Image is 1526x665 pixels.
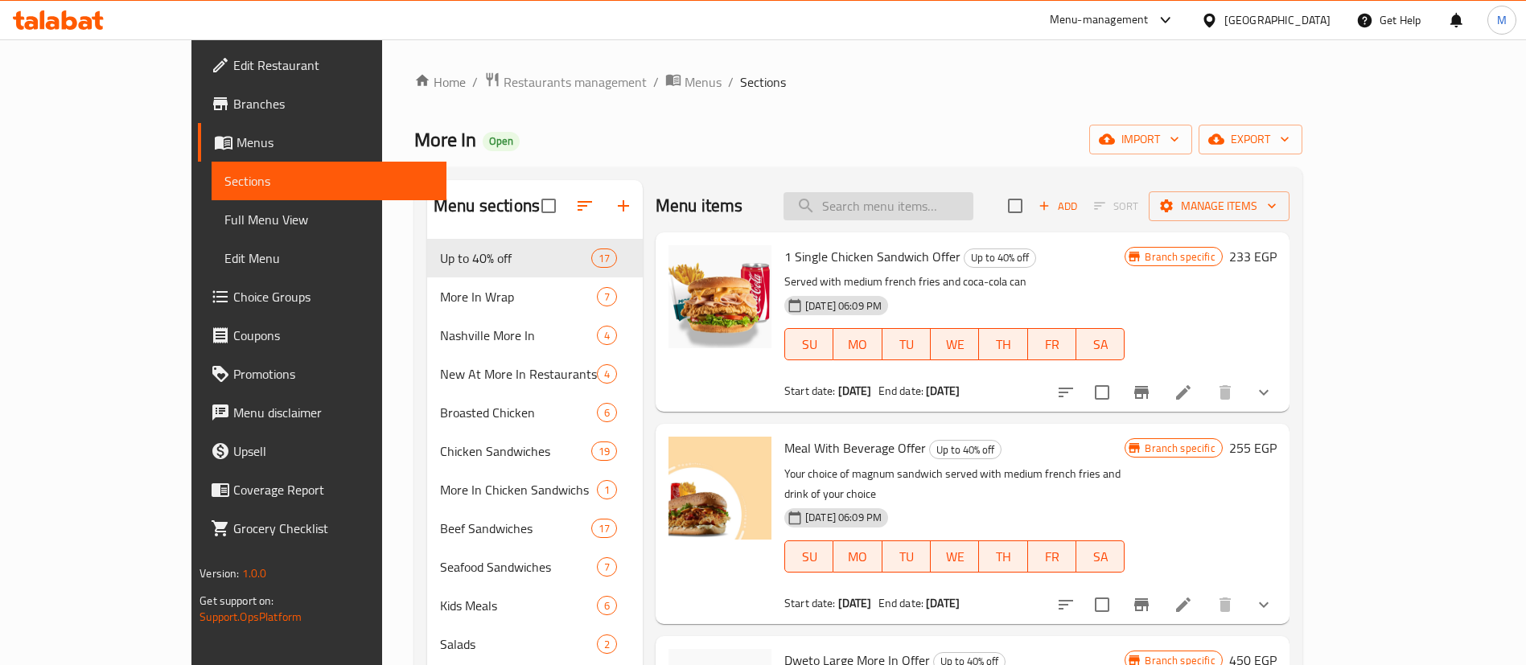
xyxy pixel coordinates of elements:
button: WE [931,328,979,360]
div: More In Chicken Sandwichs [440,480,597,499]
a: Support.OpsPlatform [199,606,302,627]
span: TU [889,333,924,356]
li: / [728,72,734,92]
span: TH [985,545,1021,569]
a: Branches [198,84,446,123]
div: More In Wrap [440,287,597,306]
span: Up to 40% off [930,441,1001,459]
span: SU [792,545,827,569]
span: Get support on: [199,590,274,611]
span: Add item [1032,194,1084,219]
button: show more [1244,373,1283,412]
span: WE [937,333,973,356]
button: TU [882,328,931,360]
h6: 255 EGP [1229,437,1277,459]
button: MO [833,540,882,573]
h2: Menu items [656,194,743,218]
button: show more [1244,585,1283,624]
b: [DATE] [926,593,960,614]
span: Coverage Report [233,480,434,499]
span: Edit Menu [224,248,434,268]
span: 6 [598,405,616,421]
span: TH [985,333,1021,356]
span: 7 [598,560,616,575]
div: Nashville More In4 [427,316,643,355]
span: Select to update [1085,376,1119,409]
h6: 233 EGP [1229,245,1277,268]
span: Open [483,134,520,148]
span: Start date: [784,593,836,614]
img: 1 Single Chicken Sandwich Offer [668,245,771,348]
span: Select section [998,189,1032,223]
a: Edit menu item [1174,383,1193,402]
div: items [597,596,617,615]
button: TU [882,540,931,573]
div: items [597,287,617,306]
span: Up to 40% off [965,248,1035,267]
span: Restaurants management [504,72,647,92]
div: Menu-management [1050,10,1149,30]
span: Full Menu View [224,210,434,229]
span: Select all sections [532,189,566,223]
span: Sort sections [566,187,604,225]
a: Coverage Report [198,470,446,509]
span: Select to update [1085,588,1119,622]
a: Grocery Checklist [198,509,446,548]
span: Broasted Chicken [440,403,597,422]
span: End date: [878,593,923,614]
div: Seafood Sandwiches [440,557,597,577]
li: / [653,72,659,92]
span: 1.0.0 [242,563,267,584]
button: Branch-specific-item [1122,373,1161,412]
button: SA [1076,540,1125,573]
span: M [1497,11,1507,29]
button: Branch-specific-item [1122,585,1161,624]
span: Sections [224,171,434,191]
p: Served with medium french fries and coca-cola can [784,272,1125,292]
span: Menus [237,133,434,152]
div: Kids Meals [440,596,597,615]
span: 2 [598,637,616,652]
a: Restaurants management [484,72,647,92]
span: Sections [740,72,786,92]
span: MO [840,545,875,569]
div: Kids Meals6 [427,586,643,625]
span: Version: [199,563,239,584]
b: [DATE] [838,380,872,401]
button: delete [1206,585,1244,624]
h2: Menu sections [434,194,540,218]
span: Meal With Beverage Offer [784,436,926,460]
span: Add [1036,197,1080,216]
span: Menus [685,72,722,92]
span: export [1211,129,1289,150]
span: FR [1034,333,1070,356]
svg: Show Choices [1254,383,1273,402]
span: Branch specific [1138,441,1221,456]
a: Menus [665,72,722,92]
span: 19 [592,444,616,459]
div: Up to 40% off [964,248,1036,268]
span: SU [792,333,827,356]
div: Beef Sandwiches17 [427,509,643,548]
div: Chicken Sandwiches [440,441,591,461]
button: FR [1028,540,1076,573]
li: / [472,72,478,92]
span: [DATE] 06:09 PM [799,510,888,525]
button: delete [1206,373,1244,412]
span: Salads [440,634,597,654]
a: Edit menu item [1174,595,1193,614]
div: items [591,248,617,268]
a: Menus [198,123,446,162]
span: Coupons [233,326,434,345]
button: Add [1032,194,1084,219]
div: Up to 40% off17 [427,239,643,277]
img: Meal With Beverage Offer [668,437,771,540]
span: Grocery Checklist [233,519,434,538]
div: More In Chicken Sandwichs1 [427,470,643,509]
button: FR [1028,328,1076,360]
span: WE [937,545,973,569]
b: [DATE] [926,380,960,401]
span: Edit Restaurant [233,55,434,75]
button: import [1089,125,1192,154]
